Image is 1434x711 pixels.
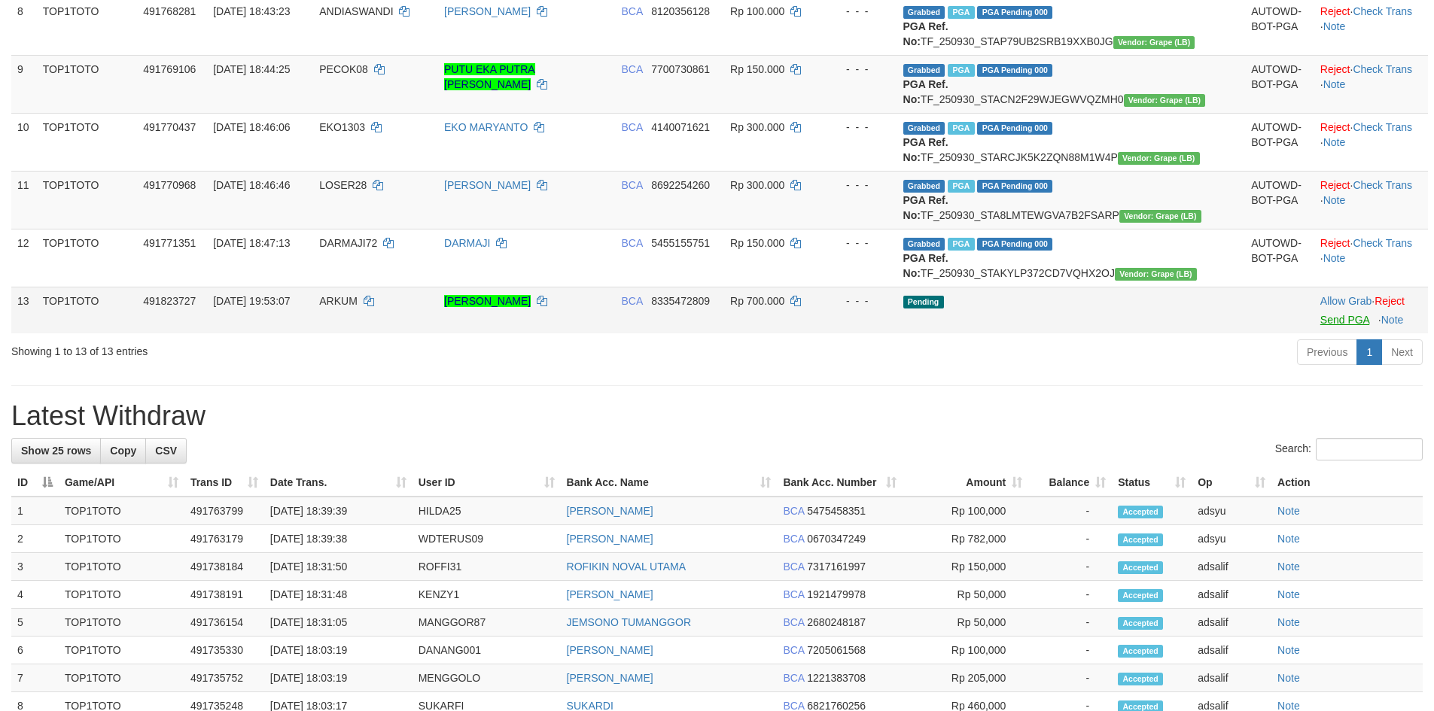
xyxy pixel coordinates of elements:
[1118,533,1163,546] span: Accepted
[1118,617,1163,630] span: Accepted
[807,533,866,545] span: Copy 0670347249 to clipboard
[948,180,974,193] span: Marked by adsyu
[830,4,891,19] div: - - -
[783,644,804,656] span: BCA
[155,445,177,457] span: CSV
[1277,672,1300,684] a: Note
[1353,5,1412,17] a: Check Trans
[903,194,948,221] b: PGA Ref. No:
[1192,664,1271,692] td: adsalif
[264,497,413,525] td: [DATE] 18:39:39
[1245,229,1314,287] td: AUTOWD-BOT-PGA
[444,179,531,191] a: [PERSON_NAME]
[37,287,138,333] td: TOP1TOTO
[807,672,866,684] span: Copy 1221383708 to clipboard
[264,525,413,553] td: [DATE] 18:39:38
[783,505,804,517] span: BCA
[1314,229,1428,287] td: · ·
[143,237,196,249] span: 491771351
[903,252,948,279] b: PGA Ref. No:
[903,78,948,105] b: PGA Ref. No:
[1192,469,1271,497] th: Op: activate to sort column ascending
[143,63,196,75] span: 491769106
[567,616,691,628] a: JEMSONO TUMANGGOR
[184,637,264,664] td: 491735330
[1320,295,1372,307] a: Allow Grab
[1245,171,1314,229] td: AUTOWD-BOT-PGA
[319,179,367,191] span: LOSER28
[1353,121,1412,133] a: Check Trans
[1353,237,1412,249] a: Check Trans
[777,469,903,497] th: Bank Acc. Number: activate to sort column ascending
[1028,581,1112,609] td: -
[1124,94,1206,107] span: Vendor URL: https://dashboard.q2checkout.com/secure
[651,237,710,249] span: Copy 5455155751 to clipboard
[1277,588,1300,600] a: Note
[830,293,891,308] div: - - -
[651,5,710,17] span: Copy 8120356128 to clipboard
[264,609,413,637] td: [DATE] 18:31:05
[444,237,490,249] a: DARMAJI
[1316,438,1423,460] input: Search:
[184,497,264,525] td: 491763799
[319,63,368,75] span: PECOK08
[1323,20,1346,32] a: Note
[143,295,196,307] span: 491823727
[1297,339,1357,365] a: Previous
[903,525,1028,553] td: Rp 782,000
[1028,497,1112,525] td: -
[730,63,784,75] span: Rp 150.000
[1277,533,1300,545] a: Note
[651,63,710,75] span: Copy 7700730861 to clipboard
[213,121,290,133] span: [DATE] 18:46:06
[807,616,866,628] span: Copy 2680248187 to clipboard
[730,121,784,133] span: Rp 300.000
[1119,210,1201,223] span: Vendor URL: https://dashboard.q2checkout.com/secure
[319,237,377,249] span: DARMAJI72
[145,438,187,463] a: CSV
[37,113,138,171] td: TOP1TOTO
[1192,637,1271,664] td: adsalif
[1118,506,1163,518] span: Accepted
[1271,469,1423,497] th: Action
[903,469,1028,497] th: Amount: activate to sort column ascending
[1320,237,1350,249] a: Reject
[11,553,59,581] td: 3
[11,438,101,463] a: Show 25 rows
[413,664,561,692] td: MENGGOLO
[897,55,1246,113] td: TF_250930_STACN2F29WJEGWVQZMH0
[977,122,1052,135] span: PGA Pending
[413,497,561,525] td: HILDA25
[59,581,184,609] td: TOP1TOTO
[567,533,653,545] a: [PERSON_NAME]
[444,63,535,90] a: PUTU EKA PUTRA [PERSON_NAME]
[319,121,365,133] span: EKO1303
[567,644,653,656] a: [PERSON_NAME]
[59,664,184,692] td: TOP1TOTO
[903,122,945,135] span: Grabbed
[11,664,59,692] td: 7
[1381,339,1423,365] a: Next
[897,113,1246,171] td: TF_250930_STARCJK5K2ZQN88M1W4P
[1028,553,1112,581] td: -
[561,469,778,497] th: Bank Acc. Name: activate to sort column ascending
[1320,179,1350,191] a: Reject
[807,644,866,656] span: Copy 7205061568 to clipboard
[1118,589,1163,602] span: Accepted
[1028,609,1112,637] td: -
[1314,113,1428,171] td: · ·
[651,121,710,133] span: Copy 4140071621 to clipboard
[1028,637,1112,664] td: -
[783,672,804,684] span: BCA
[830,178,891,193] div: - - -
[1277,616,1300,628] a: Note
[1112,469,1192,497] th: Status: activate to sort column ascending
[651,179,710,191] span: Copy 8692254260 to clipboard
[264,553,413,581] td: [DATE] 18:31:50
[977,180,1052,193] span: PGA Pending
[413,553,561,581] td: ROFFI31
[903,180,945,193] span: Grabbed
[897,229,1246,287] td: TF_250930_STAKYLP372CD7VQHX2OJ
[444,121,528,133] a: EKO MARYANTO
[184,525,264,553] td: 491763179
